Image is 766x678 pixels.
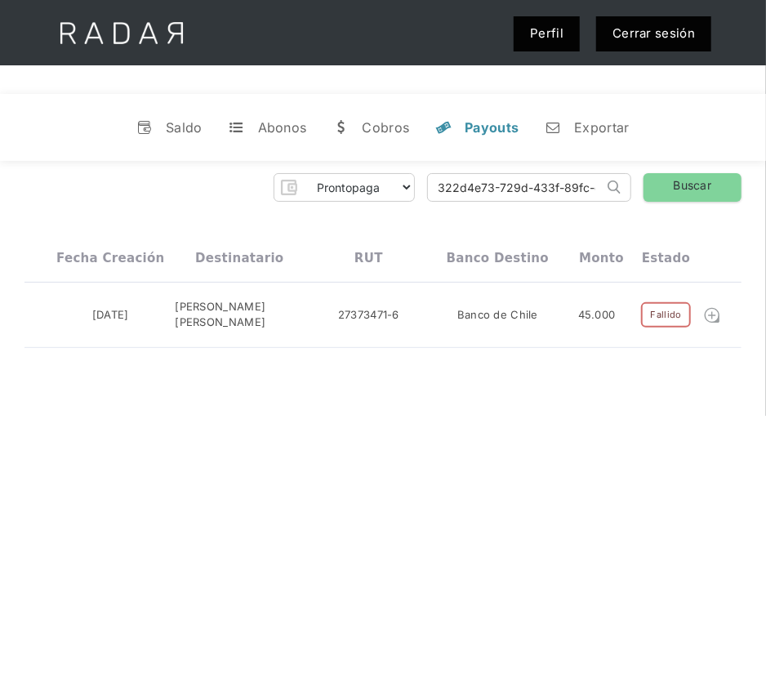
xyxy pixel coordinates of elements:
[574,119,629,136] div: Exportar
[703,306,721,324] img: Detalle
[229,119,245,136] div: t
[354,251,383,265] div: RUT
[175,299,304,331] div: [PERSON_NAME] [PERSON_NAME]
[435,119,452,136] div: y
[258,119,307,136] div: Abonos
[579,251,624,265] div: Monto
[641,302,691,328] div: Fallido
[465,119,519,136] div: Payouts
[447,251,549,265] div: Banco destino
[428,174,603,201] input: Busca por ID
[457,307,538,323] div: Banco de Chile
[166,119,203,136] div: Saldo
[92,307,129,323] div: [DATE]
[596,16,711,51] a: Cerrar sesión
[136,119,153,136] div: v
[578,307,616,323] div: 45.000
[56,251,165,265] div: Fecha creación
[545,119,561,136] div: n
[642,251,690,265] div: Estado
[338,307,399,323] div: 27373471-6
[644,173,742,202] a: Buscar
[362,119,409,136] div: Cobros
[274,173,415,202] form: Form
[332,119,349,136] div: w
[195,251,283,265] div: Destinatario
[514,16,580,51] a: Perfil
